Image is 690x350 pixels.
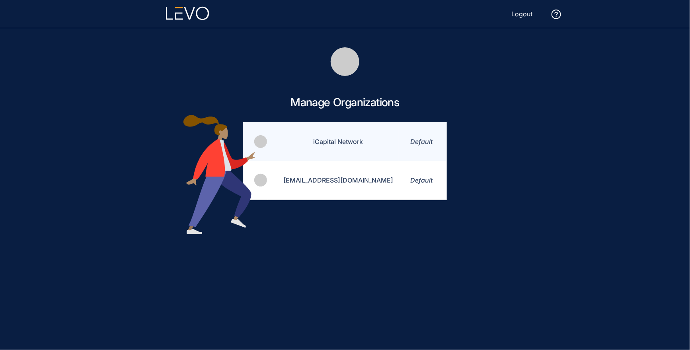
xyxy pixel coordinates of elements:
td: iCapital Network [268,122,399,161]
td: [EMAIL_ADDRESS][DOMAIN_NAME] [268,161,399,200]
h3: Manage Organizations [290,95,399,109]
span: Default [411,176,433,184]
span: Default [411,138,433,146]
span: Logout [511,10,532,17]
button: Logout [505,8,539,20]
